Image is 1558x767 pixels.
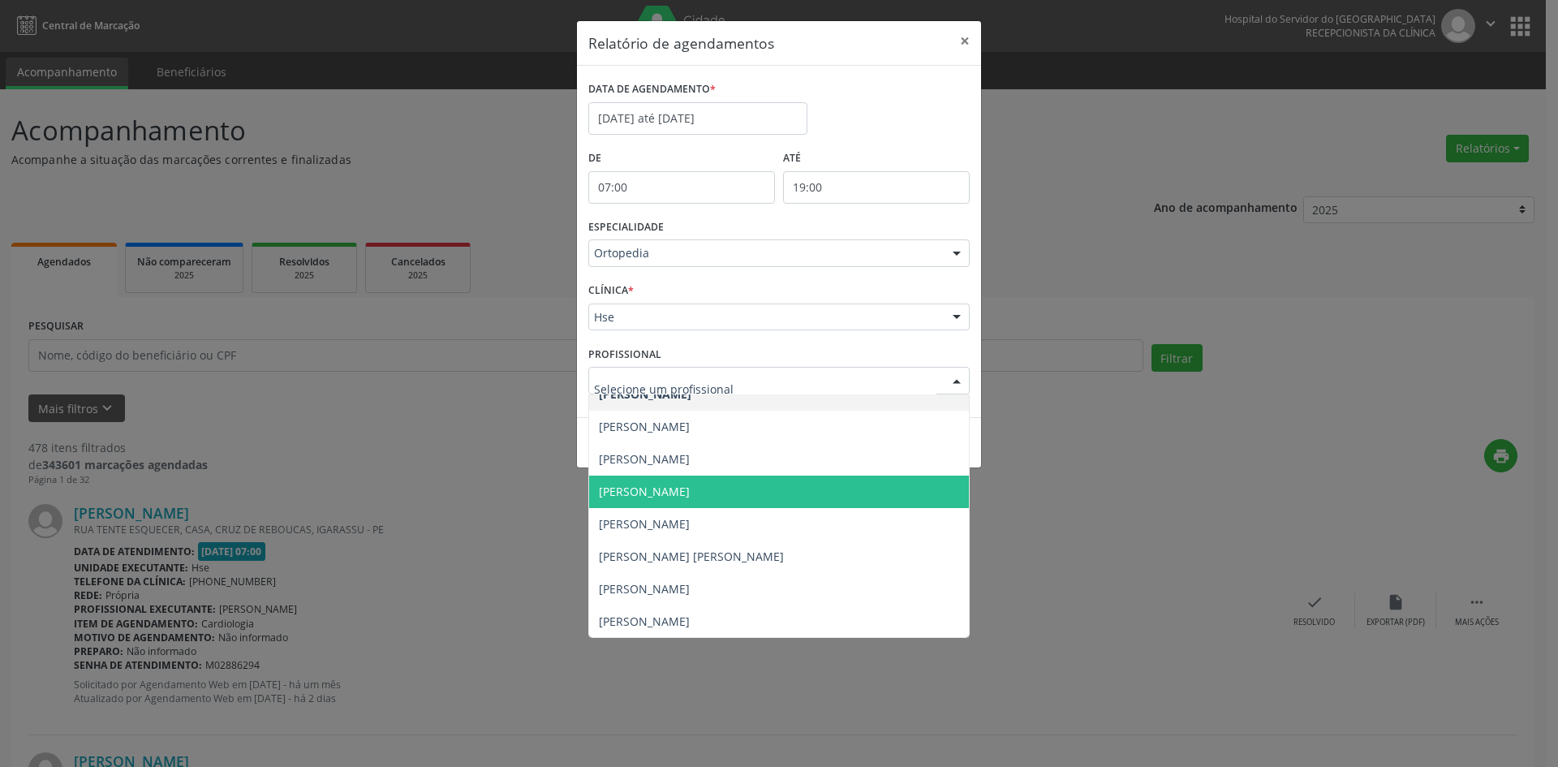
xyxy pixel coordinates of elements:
[599,549,784,564] span: [PERSON_NAME] [PERSON_NAME]
[594,245,936,261] span: Ortopedia
[599,419,690,434] span: [PERSON_NAME]
[588,102,807,135] input: Selecione uma data ou intervalo
[588,146,775,171] label: De
[599,614,690,629] span: [PERSON_NAME]
[588,278,634,304] label: CLÍNICA
[783,146,970,171] label: ATÉ
[599,581,690,597] span: [PERSON_NAME]
[588,77,716,102] label: DATA DE AGENDAMENTO
[783,171,970,204] input: Selecione o horário final
[588,215,664,240] label: ESPECIALIDADE
[588,32,774,54] h5: Relatório de agendamentos
[599,386,691,402] span: [PERSON_NAME]
[599,451,690,467] span: [PERSON_NAME]
[599,484,690,499] span: [PERSON_NAME]
[599,516,690,532] span: [PERSON_NAME]
[594,373,936,405] input: Selecione um profissional
[594,309,936,325] span: Hse
[588,171,775,204] input: Selecione o horário inicial
[949,21,981,61] button: Close
[588,342,661,367] label: PROFISSIONAL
